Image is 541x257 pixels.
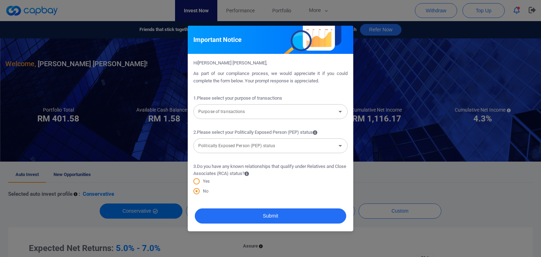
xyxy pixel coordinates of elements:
button: Open [335,141,345,151]
p: Hi [PERSON_NAME] [PERSON_NAME] , [193,59,348,67]
button: Open [335,107,345,117]
span: 1 . Please select your purpose of transactions [193,95,282,102]
span: No [200,188,209,194]
button: Submit [195,208,346,224]
p: As part of our compliance process, we would appreciate it if you could complete the form below. Y... [193,70,348,85]
span: Yes [200,178,210,184]
span: 2 . Please select your Politically Exposed Person (PEP) status [193,129,317,136]
h5: Important Notice [193,36,242,44]
span: 3 . Do you have any known relationships that qualify under Relatives and Close Associates (RCA) s... [193,163,348,178]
